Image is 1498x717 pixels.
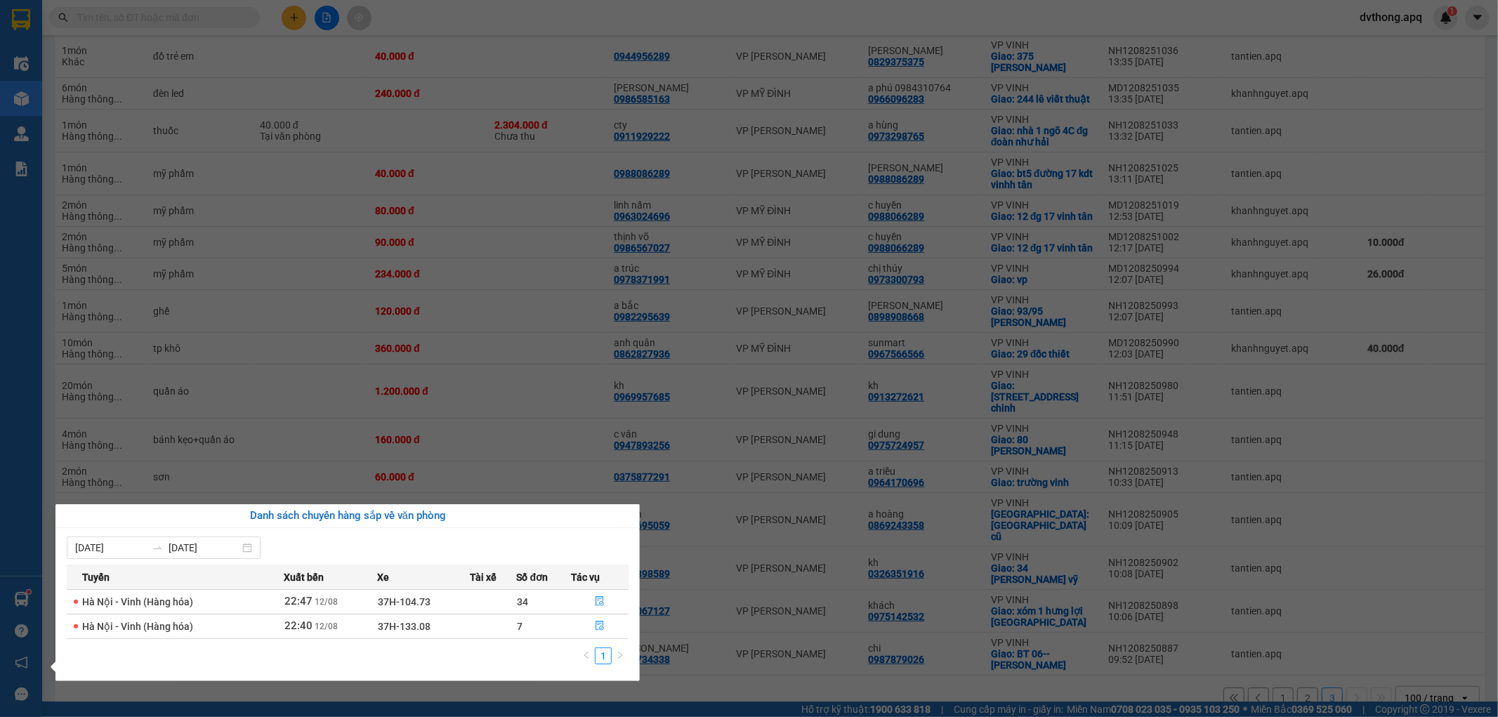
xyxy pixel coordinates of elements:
span: Tuyến [82,570,110,585]
span: 37H-104.73 [378,596,431,607]
span: file-done [595,621,605,632]
span: Hà Nội - Vinh (Hàng hóa) [82,596,193,607]
span: 37H-133.08 [378,621,431,632]
span: left [582,651,591,659]
span: 12/08 [315,621,338,631]
span: 34 [518,596,529,607]
span: Xuất bến [284,570,324,585]
span: 22:47 [284,595,313,607]
span: 22:40 [284,619,313,632]
li: 1 [595,647,612,664]
span: file-done [595,596,605,607]
button: file-done [572,615,628,638]
span: 7 [518,621,523,632]
span: Tác vụ [571,570,600,585]
span: Hà Nội - Vinh (Hàng hóa) [82,621,193,632]
span: right [616,651,624,659]
li: Previous Page [578,647,595,664]
span: Tài xế [470,570,497,585]
input: Từ ngày [75,540,146,555]
button: left [578,647,595,664]
span: Xe [377,570,389,585]
button: right [612,647,629,664]
span: 12/08 [315,597,338,607]
input: Đến ngày [169,540,239,555]
span: Số đơn [517,570,548,585]
span: to [152,542,163,553]
div: Danh sách chuyến hàng sắp về văn phòng [67,508,629,525]
span: swap-right [152,542,163,553]
a: 1 [596,648,611,664]
button: file-done [572,591,628,613]
li: Next Page [612,647,629,664]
